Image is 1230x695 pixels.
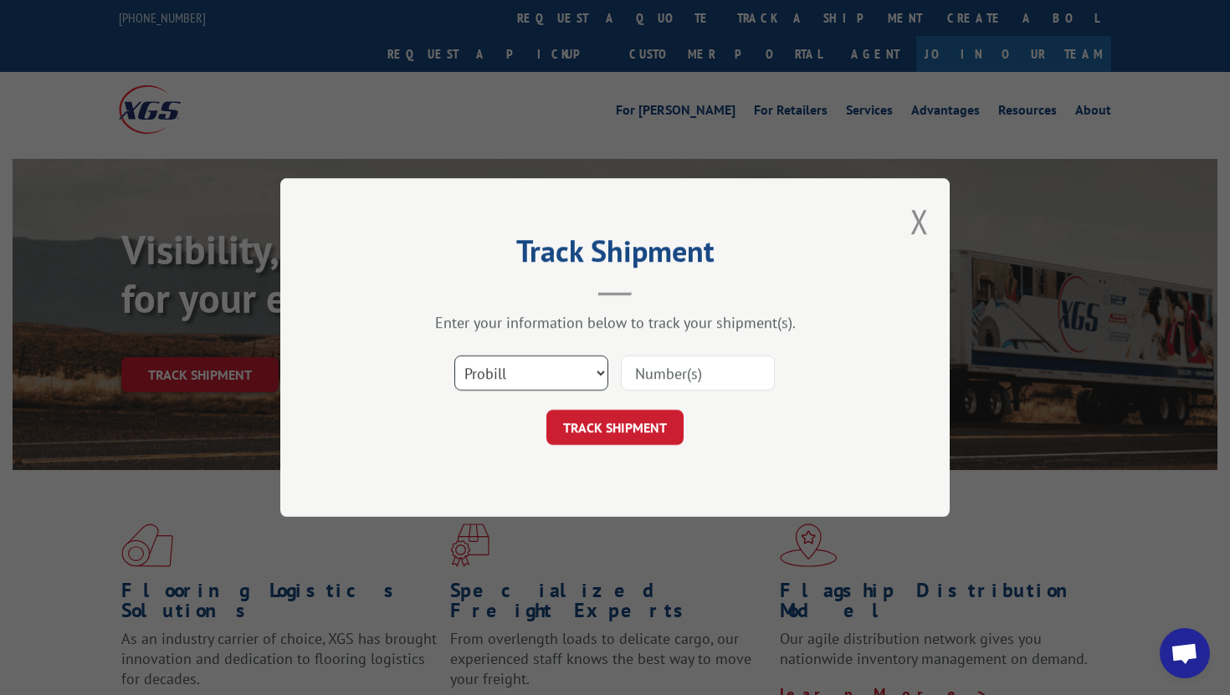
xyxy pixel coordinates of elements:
h2: Track Shipment [364,239,866,271]
div: Open chat [1160,628,1210,678]
button: TRACK SHIPMENT [546,410,684,445]
div: Enter your information below to track your shipment(s). [364,313,866,332]
input: Number(s) [621,355,775,391]
button: Close modal [910,199,929,243]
